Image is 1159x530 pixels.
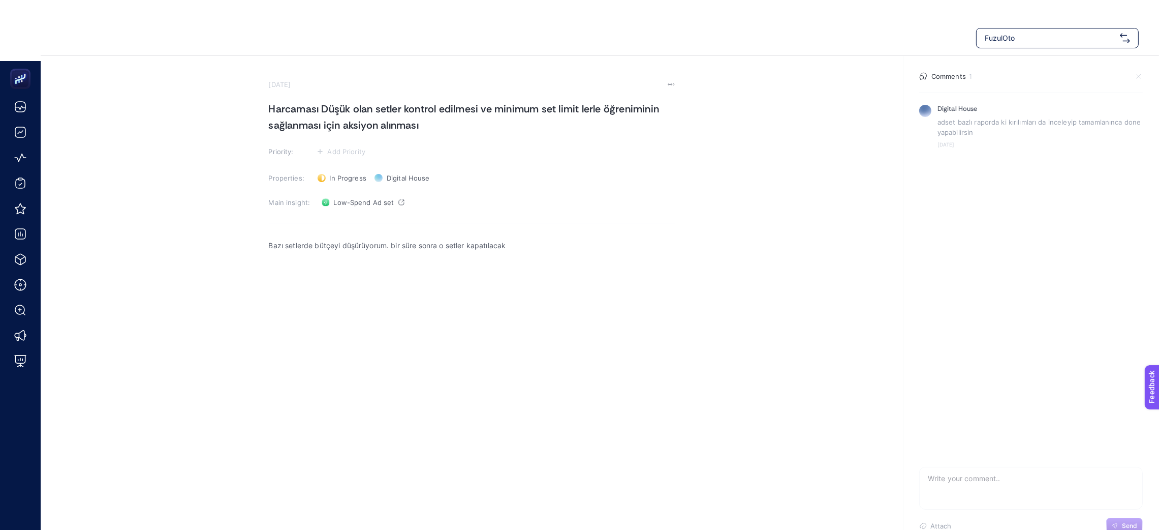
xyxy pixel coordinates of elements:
h3: Priority: [269,148,311,156]
p: Bazı setlerde bütçeyi düşürüyorum. bir süre sonra o setler kapatılacak [269,240,675,252]
span: Send [1122,522,1137,530]
span: Feedback [6,3,39,11]
h4: Comments [931,72,966,80]
span: FuzulOto [985,33,1116,43]
h1: Harcaması Düşük olan setler kontrol edilmesi ve minimum set limit lerle öğreniminin sağlanması iç... [269,101,675,133]
span: Low-Spend Ad set [334,198,394,207]
time: [DATE] [269,80,291,89]
h3: Main insight: [269,198,311,207]
h3: Properties: [269,174,311,182]
a: Low-Spend Ad set [318,194,409,211]
span: Add Priority [328,148,366,156]
span: Attach [930,522,952,530]
h5: Digital House [937,105,978,113]
div: Rich Text Editor. Editing area: main [269,233,675,436]
span: Digital House [387,174,430,182]
time: [DATE] [937,141,1143,148]
p: adset bazlı raporda ki kırılımları da inceleyip tamamlanınca done yapabilirsin [937,117,1143,137]
span: In Progress [330,174,366,182]
data: 1 [969,72,972,80]
img: svg%3e [1120,33,1130,43]
button: Add Priority [314,145,369,158]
